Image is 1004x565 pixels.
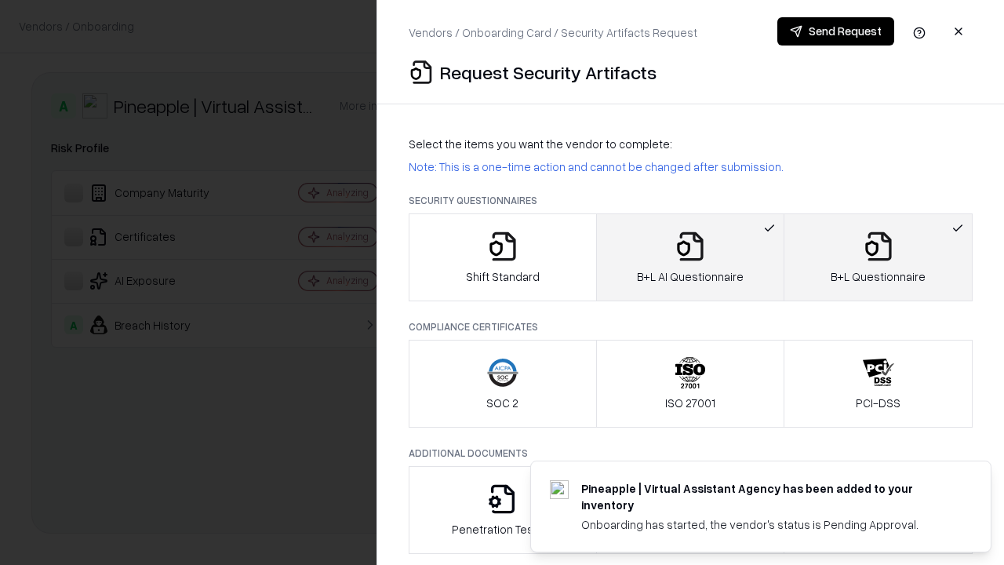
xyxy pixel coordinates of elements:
p: ISO 27001 [665,395,715,411]
p: Compliance Certificates [409,320,973,334]
button: Shift Standard [409,213,597,301]
p: PCI-DSS [856,395,900,411]
p: Note: This is a one-time action and cannot be changed after submission. [409,159,973,175]
p: Additional Documents [409,447,973,460]
p: Shift Standard [466,268,540,285]
button: Penetration Testing [409,466,597,554]
p: Select the items you want the vendor to complete: [409,136,973,152]
p: Penetration Testing [452,521,553,538]
button: B+L Questionnaire [784,213,973,301]
p: Vendors / Onboarding Card / Security Artifacts Request [409,24,697,41]
div: Onboarding has started, the vendor's status is Pending Approval. [581,516,953,533]
button: SOC 2 [409,340,597,428]
button: B+L AI Questionnaire [596,213,785,301]
button: PCI-DSS [784,340,973,428]
p: B+L AI Questionnaire [637,268,744,285]
p: Security Questionnaires [409,194,973,207]
p: SOC 2 [486,395,518,411]
button: ISO 27001 [596,340,785,428]
p: B+L Questionnaire [831,268,926,285]
p: Request Security Artifacts [440,60,657,85]
img: trypineapple.com [550,480,569,499]
div: Pineapple | Virtual Assistant Agency has been added to your inventory [581,480,953,513]
button: Send Request [777,17,894,46]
